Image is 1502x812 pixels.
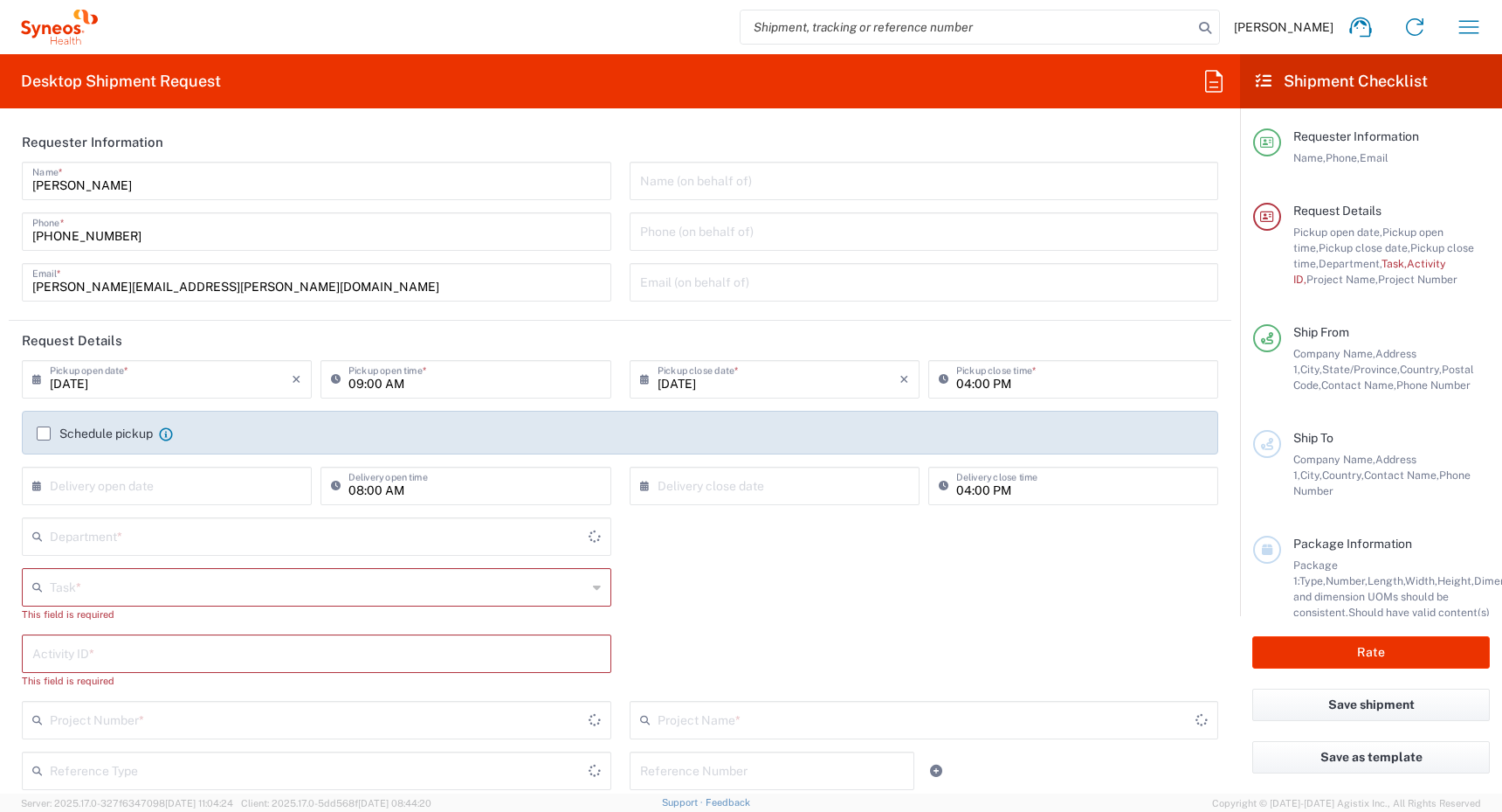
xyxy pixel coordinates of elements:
span: Width, [1405,574,1437,587]
span: [DATE] 11:04:24 [165,798,233,809]
span: Task, [1381,257,1407,270]
span: Contact Name, [1364,468,1439,482]
span: Contact Name, [1321,378,1396,392]
div: This field is required [22,673,611,689]
span: Ship From [1293,325,1349,339]
span: Name, [1293,151,1326,164]
label: Schedule pickup [37,427,153,441]
span: Package Information [1293,537,1412,551]
i: × [292,365,301,393]
a: Feedback [706,797,750,808]
span: Department, [1319,257,1381,270]
span: [PERSON_NAME] [1234,19,1333,35]
span: Company Name, [1293,347,1375,360]
span: Copyright © [DATE]-[DATE] Agistix Inc., All Rights Reserved [1212,795,1481,811]
i: × [899,365,909,393]
span: Pickup close date, [1319,241,1410,254]
button: Rate [1252,636,1490,669]
span: [DATE] 08:44:20 [358,798,431,809]
span: Number, [1326,574,1368,587]
span: Should have valid content(s) [1348,606,1490,619]
span: Server: 2025.17.0-327f6347098 [21,798,233,809]
h2: Request Details [22,332,122,350]
span: Phone, [1326,151,1360,164]
span: Package 1: [1293,559,1338,587]
button: Save shipment [1252,689,1490,721]
span: Requester Information [1293,129,1419,143]
div: This field is required [22,607,611,622]
span: Company Name, [1293,453,1375,466]
span: Email [1360,151,1388,164]
span: City, [1300,468,1322,482]
h2: Requester Information [22,134,163,151]
span: Height, [1437,574,1474,587]
span: Length, [1368,574,1405,587]
span: Project Number [1378,273,1457,286]
span: Type, [1299,574,1326,587]
h2: Desktop Shipment Request [21,71,221,92]
span: City, [1300,363,1322,376]
h2: Shipment Checklist [1256,71,1428,92]
a: Support [662,797,706,808]
span: Pickup open date, [1293,226,1382,239]
span: Ship To [1293,431,1333,445]
a: Add Reference [924,759,948,783]
span: Project Name, [1306,273,1378,286]
button: Save as template [1252,741,1490,774]
span: Country, [1400,363,1442,376]
input: Shipment, tracking or reference number [741,10,1193,44]
span: State/Province, [1322,363,1400,376]
span: Client: 2025.17.0-5dd568f [241,798,431,809]
span: Request Details [1293,204,1381,218]
span: Country, [1322,468,1364,482]
span: Phone Number [1396,378,1471,392]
